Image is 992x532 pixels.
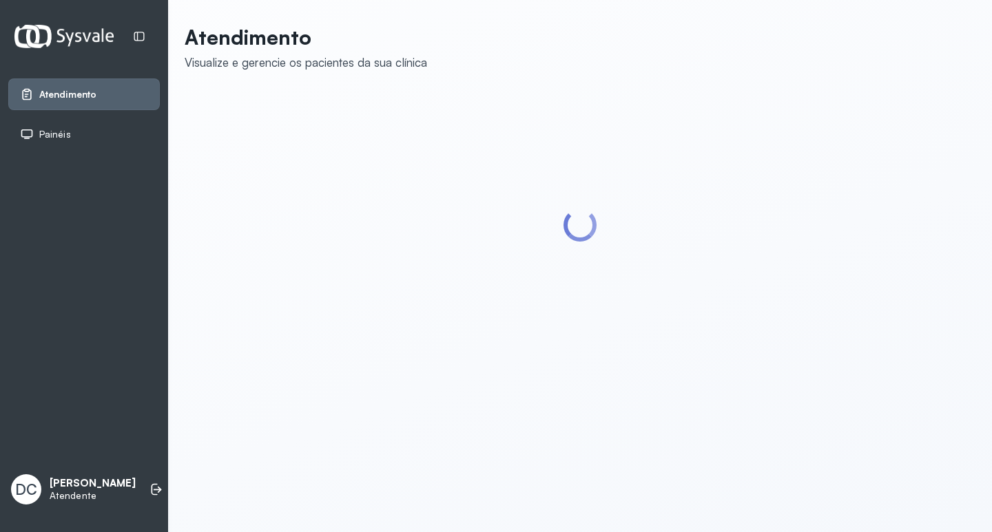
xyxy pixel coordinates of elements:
div: Visualize e gerencie os pacientes da sua clínica [185,55,427,70]
span: Atendimento [39,89,96,100]
p: Atendimento [185,25,427,50]
p: Atendente [50,490,136,502]
a: Atendimento [20,87,148,101]
span: Painéis [39,129,71,140]
p: [PERSON_NAME] [50,477,136,490]
img: Logotipo do estabelecimento [14,25,114,47]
